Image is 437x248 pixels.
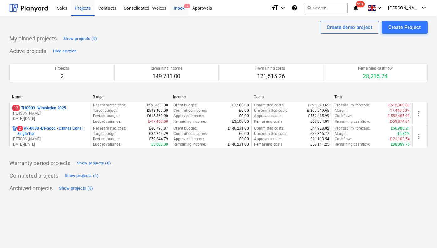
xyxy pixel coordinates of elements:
p: £79,244.79 [149,137,168,142]
p: £552,485.99 [308,113,329,119]
p: £146,231.00 [228,126,249,131]
div: 13THG909 -Wimbledon 2025[PERSON_NAME][DATE]-[DATE] [12,105,88,121]
p: 149,731.00 [151,73,182,80]
p: Committed costs : [254,126,284,131]
p: Remaining income : [173,142,206,147]
button: Create demo project [320,21,379,34]
span: [PERSON_NAME] [388,5,419,10]
p: Archived projects [9,185,53,192]
p: Cashflow : [335,137,352,142]
p: 45.81% [397,131,410,137]
p: £58,141.25 [310,142,329,147]
button: Search [304,3,348,13]
p: £80,797.87 [149,126,168,131]
p: £5,000.00 [151,142,168,147]
p: £44,928.02 [310,126,329,131]
p: £-59,874.01 [390,119,410,124]
p: 28,215.74 [358,73,393,80]
p: -17,496.00% [389,108,410,113]
p: £66,986.21 [391,126,410,131]
p: £615,860.00 [147,113,168,119]
button: Show projects (0) [58,183,95,193]
span: 13 [12,105,20,111]
p: Remaining costs [257,66,285,71]
p: Committed income : [173,108,207,113]
p: Client budget : [173,103,197,108]
p: [DATE] - [DATE] [12,142,88,147]
p: Remaining cashflow : [335,119,370,124]
p: Margin : [335,108,347,113]
div: 2PR-0038 -Be-Good - Cannes Lions | Single Tier[PERSON_NAME][DATE]-[DATE] [12,126,88,148]
p: PR-0038 - Be-Good - Cannes Lions | Single Tier [17,126,88,137]
p: [PERSON_NAME] [12,137,88,142]
div: Budget [93,95,168,99]
span: 7 [184,4,190,8]
p: 2 [55,73,69,80]
i: keyboard_arrow_down [420,4,428,12]
p: Budget variance : [93,119,121,124]
div: Hide section [53,48,76,55]
div: Show projects (0) [77,160,111,167]
div: Show projects (1) [65,172,99,180]
p: Completed projects [9,172,58,180]
p: Approved costs : [254,113,281,119]
p: Remaining costs : [254,119,283,124]
p: £3,500.00 [232,103,249,108]
p: Uncommitted costs : [254,131,288,137]
p: Projects [55,66,69,71]
p: Revised budget : [93,113,120,119]
span: more_vert [415,110,423,117]
p: Profitability forecast : [335,126,370,131]
span: 99+ [356,1,365,7]
i: format_size [271,4,279,12]
p: My pinned projects [9,35,57,42]
p: Net estimated cost : [93,103,126,108]
p: £0.00 [239,137,249,142]
p: £-612,360.00 [388,103,410,108]
p: £823,379.65 [308,103,329,108]
p: £3,500.00 [232,119,249,124]
p: Approved costs : [254,137,281,142]
p: Remaining cashflow : [335,142,370,147]
p: [DATE] - [DATE] [12,116,88,121]
p: Remaining income [151,66,182,71]
div: Create Project [388,23,421,31]
p: [PERSON_NAME] [12,111,88,116]
div: Show projects (0) [59,185,93,192]
p: Active projects [9,47,46,55]
p: Approved income : [173,137,204,142]
p: Warranty period projects [9,159,70,167]
p: Remaining cashflow [358,66,393,71]
p: £0.00 [239,131,249,137]
p: Target budget : [93,108,117,113]
div: Income [173,95,249,99]
p: £0.00 [239,108,249,113]
div: Chat Widget [406,218,437,248]
p: £0.00 [239,113,249,119]
i: keyboard_arrow_down [279,4,286,12]
p: Net estimated cost : [93,126,126,131]
button: Show projects (0) [62,34,99,44]
p: £146,231.00 [228,142,249,147]
p: £598,400.00 [147,108,168,113]
p: Uncommitted costs : [254,108,288,113]
p: £595,000.00 [147,103,168,108]
p: Approved income : [173,113,204,119]
span: more_vert [415,133,423,140]
p: £-207,519.65 [307,108,329,113]
i: keyboard_arrow_down [376,4,383,12]
p: Committed costs : [254,103,284,108]
i: Knowledge base [291,4,298,12]
button: Show projects (0) [75,158,112,168]
p: Margin : [335,131,347,137]
p: £88,089.75 [391,142,410,147]
p: Committed income : [173,131,207,137]
p: Target budget : [93,131,117,137]
p: £84,244.79 [149,131,168,137]
div: Show projects (0) [63,35,97,42]
p: £-17,460.00 [148,119,168,124]
p: Revised budget : [93,137,120,142]
div: Create demo project [327,23,372,31]
div: Costs [254,95,330,99]
span: 2 [17,126,23,131]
